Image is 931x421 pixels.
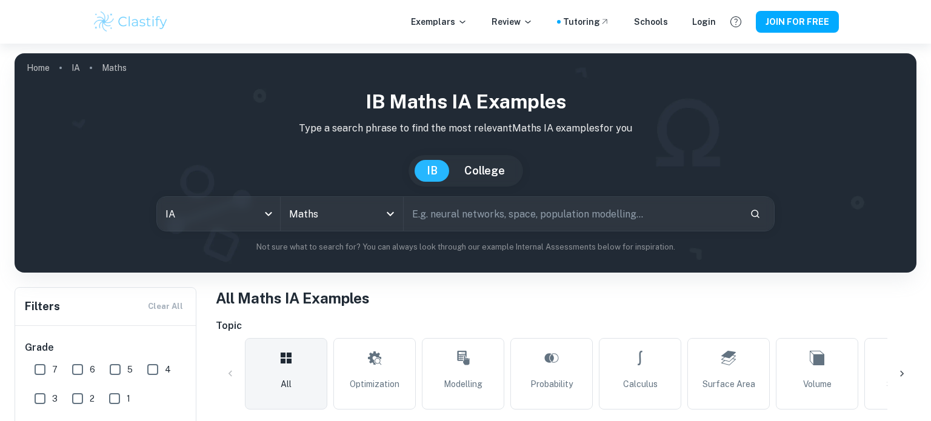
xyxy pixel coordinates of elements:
[563,15,610,28] a: Tutoring
[692,15,716,28] a: Login
[350,377,399,391] span: Optimization
[216,319,916,333] h6: Topic
[745,204,766,224] button: Search
[411,15,467,28] p: Exemplars
[25,340,187,355] h6: Grade
[27,59,50,76] a: Home
[803,377,832,391] span: Volume
[726,12,746,32] button: Help and Feedback
[92,10,169,34] img: Clastify logo
[52,392,58,405] span: 3
[127,392,130,405] span: 1
[634,15,668,28] a: Schools
[15,53,916,273] img: profile cover
[623,377,658,391] span: Calculus
[102,61,127,75] p: Maths
[452,160,517,182] button: College
[382,205,399,222] button: Open
[492,15,533,28] p: Review
[157,197,279,231] div: IA
[90,363,95,376] span: 6
[52,363,58,376] span: 7
[127,363,133,376] span: 5
[415,160,450,182] button: IB
[281,377,292,391] span: All
[72,59,80,76] a: IA
[887,377,925,391] span: Statistics
[216,287,916,309] h1: All Maths IA Examples
[444,377,482,391] span: Modelling
[404,197,739,231] input: E.g. neural networks, space, population modelling...
[90,392,95,405] span: 2
[24,121,907,136] p: Type a search phrase to find the most relevant Maths IA examples for you
[24,87,907,116] h1: IB Maths IA examples
[24,241,907,253] p: Not sure what to search for? You can always look through our example Internal Assessments below f...
[756,11,839,33] button: JOIN FOR FREE
[702,377,755,391] span: Surface Area
[165,363,171,376] span: 4
[530,377,573,391] span: Probability
[25,298,60,315] h6: Filters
